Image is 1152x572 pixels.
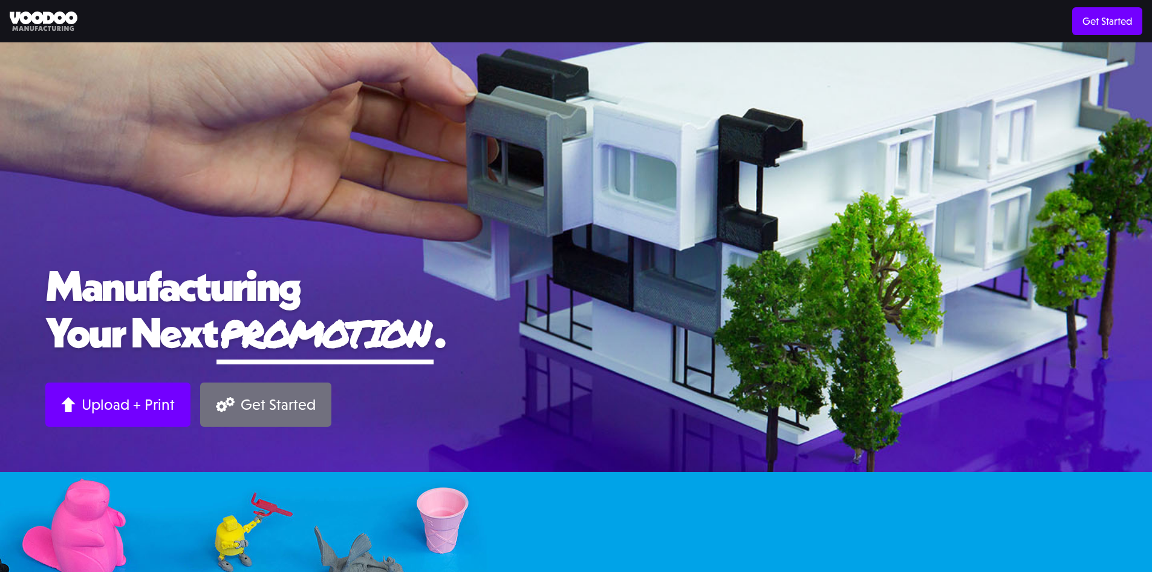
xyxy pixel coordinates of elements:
img: Arrow up [61,397,76,412]
a: Upload + Print [45,383,190,427]
span: promotion [216,306,433,359]
div: Upload + Print [82,395,175,414]
a: Get Started [200,383,331,427]
h1: Manufacturing Your Next . [45,262,1107,364]
img: Voodoo Manufacturing logo [10,12,77,31]
img: Gears [216,397,235,412]
a: Get Started [1072,7,1142,35]
div: Get Started [241,395,316,414]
